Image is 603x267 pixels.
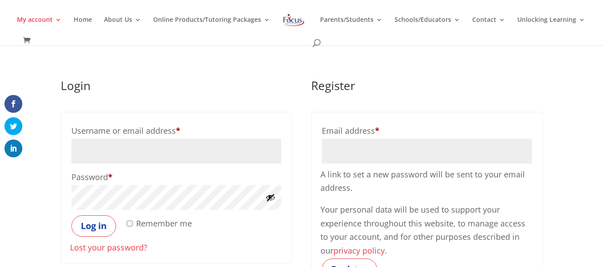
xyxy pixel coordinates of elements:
[153,16,270,37] a: Online Products/Tutoring Packages
[322,123,532,139] label: Email address
[320,16,383,37] a: Parents/Students
[136,218,192,229] span: Remember me
[71,123,281,139] label: Username or email address
[74,16,92,37] a: Home
[127,221,133,226] input: Remember me
[61,80,292,96] h2: Login
[70,242,147,253] a: Lost your password?
[320,203,533,257] p: Your personal data will be used to support your experience throughout this website, to manage acc...
[472,16,505,37] a: Contact
[282,12,305,28] img: Focus on Learning
[311,80,542,96] h2: Register
[266,193,275,202] button: Show password
[333,245,385,256] a: privacy policy
[104,16,141,37] a: About Us
[17,16,62,37] a: My account
[71,169,281,185] label: Password
[71,215,116,237] button: Log in
[517,16,585,37] a: Unlocking Learning
[320,168,533,203] p: A link to set a new password will be sent to your email address.
[395,16,460,37] a: Schools/Educators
